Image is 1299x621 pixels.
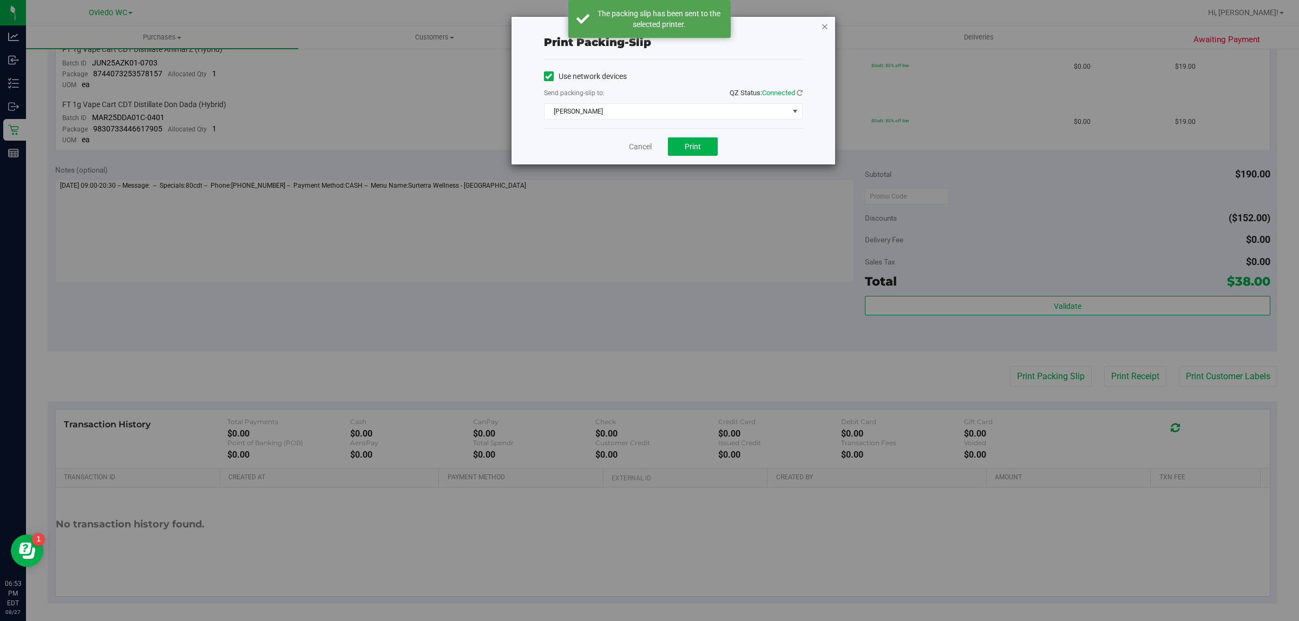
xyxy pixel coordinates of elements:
span: Connected [762,89,795,97]
iframe: Resource center unread badge [32,533,45,546]
iframe: Resource center [11,534,43,567]
span: Print [685,142,701,151]
label: Use network devices [544,71,627,82]
span: [PERSON_NAME] [544,104,789,119]
div: The packing slip has been sent to the selected printer. [595,8,723,30]
span: Print packing-slip [544,36,651,49]
label: Send packing-slip to: [544,88,605,98]
a: Cancel [629,141,652,153]
button: Print [668,137,718,156]
span: QZ Status: [730,89,803,97]
span: select [788,104,802,119]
